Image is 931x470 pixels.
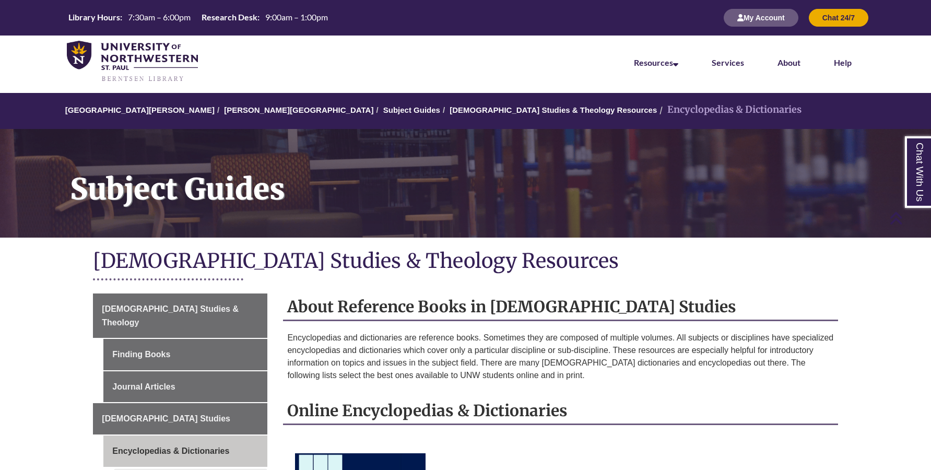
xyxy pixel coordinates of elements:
a: [PERSON_NAME][GEOGRAPHIC_DATA] [224,105,373,114]
h1: [DEMOGRAPHIC_DATA] Studies & Theology Resources [93,248,838,276]
h1: Subject Guides [58,129,931,224]
table: Hours Today [64,11,332,23]
a: Journal Articles [103,371,267,403]
p: Encyclopedias and dictionaries are reference books. Sometimes they are composed of multiple volum... [287,332,833,382]
th: Research Desk: [197,11,261,23]
span: 7:30am – 6:00pm [128,12,191,22]
a: Finding Books [103,339,267,370]
span: 9:00am – 1:00pm [265,12,328,22]
a: My Account [724,13,798,22]
button: My Account [724,9,798,27]
a: Hours Today [64,11,332,24]
button: Chat 24/7 [809,9,868,27]
span: [DEMOGRAPHIC_DATA] Studies [102,414,230,423]
a: Back to Top [889,211,928,225]
th: Library Hours: [64,11,124,23]
a: [DEMOGRAPHIC_DATA] Studies [93,403,267,434]
a: Encyclopedias & Dictionaries [103,436,267,467]
a: Resources [634,57,678,67]
span: [DEMOGRAPHIC_DATA] Studies & Theology [102,304,239,327]
a: [GEOGRAPHIC_DATA][PERSON_NAME] [65,105,215,114]
a: Services [712,57,744,67]
h2: About Reference Books in [DEMOGRAPHIC_DATA] Studies [283,293,838,321]
img: UNWSP Library Logo [67,41,198,83]
h2: Online Encyclopedias & Dictionaries [283,397,838,425]
a: Subject Guides [383,105,440,114]
li: Encyclopedias & Dictionaries [657,102,802,118]
a: Help [834,57,852,67]
a: About [777,57,800,67]
a: Chat 24/7 [809,13,868,22]
a: [DEMOGRAPHIC_DATA] Studies & Theology Resources [450,105,657,114]
a: [DEMOGRAPHIC_DATA] Studies & Theology [93,293,267,338]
